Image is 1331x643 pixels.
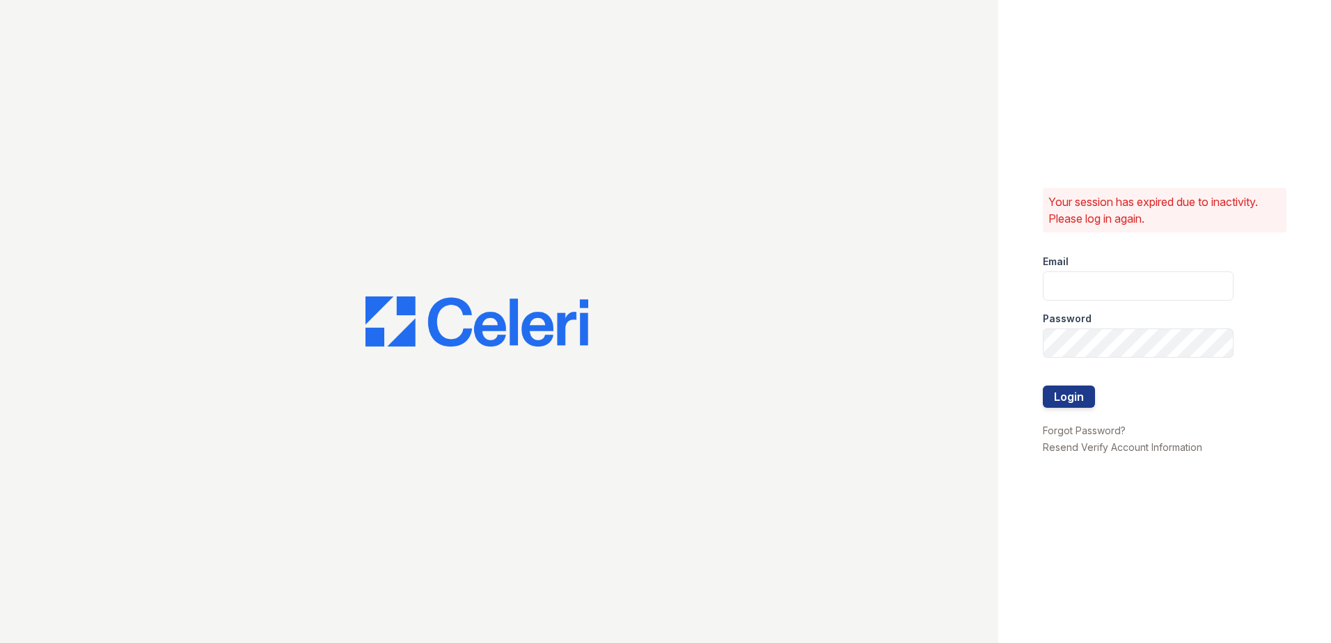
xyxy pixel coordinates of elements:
[1048,193,1281,227] p: Your session has expired due to inactivity. Please log in again.
[365,296,588,347] img: CE_Logo_Blue-a8612792a0a2168367f1c8372b55b34899dd931a85d93a1a3d3e32e68fde9ad4.png
[1043,386,1095,408] button: Login
[1043,424,1126,436] a: Forgot Password?
[1043,255,1069,269] label: Email
[1043,312,1092,326] label: Password
[1043,441,1202,453] a: Resend Verify Account Information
